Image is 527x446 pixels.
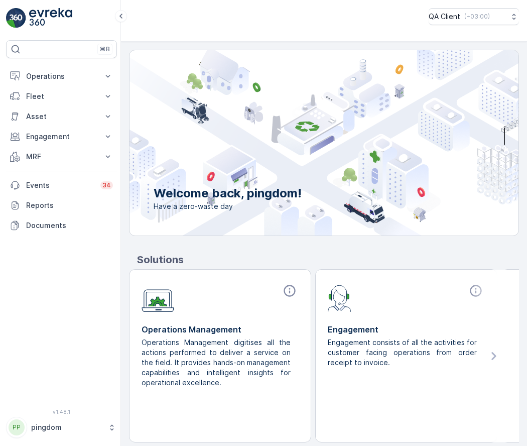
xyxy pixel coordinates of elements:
[6,215,117,236] a: Documents
[328,323,485,336] p: Engagement
[328,338,477,368] p: Engagement consists of all the activities for customer facing operations from order receipt to in...
[26,91,97,101] p: Fleet
[26,180,94,190] p: Events
[26,132,97,142] p: Engagement
[6,417,117,438] button: PPpingdom
[6,8,26,28] img: logo
[429,8,519,25] button: QA Client(+03:00)
[6,195,117,215] a: Reports
[9,419,25,435] div: PP
[6,127,117,147] button: Engagement
[29,8,72,28] img: logo_light-DOdMpM7g.png
[142,284,174,312] img: module-icon
[6,175,117,195] a: Events34
[84,50,518,236] img: city illustration
[6,147,117,167] button: MRF
[26,200,113,210] p: Reports
[102,181,111,189] p: 34
[142,338,291,388] p: Operations Management digitises all the actions performed to deliver a service on the field. It p...
[31,422,103,432] p: pingdom
[154,185,302,201] p: Welcome back, pingdom!
[26,71,97,81] p: Operations
[6,86,117,106] button: Fleet
[6,106,117,127] button: Asset
[6,409,117,415] span: v 1.48.1
[429,12,460,22] p: QA Client
[6,66,117,86] button: Operations
[328,284,351,312] img: module-icon
[154,201,302,211] span: Have a zero-waste day
[142,323,299,336] p: Operations Management
[100,45,110,53] p: ⌘B
[26,111,97,122] p: Asset
[464,13,490,21] p: ( +03:00 )
[26,220,113,231] p: Documents
[137,252,519,267] p: Solutions
[26,152,97,162] p: MRF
